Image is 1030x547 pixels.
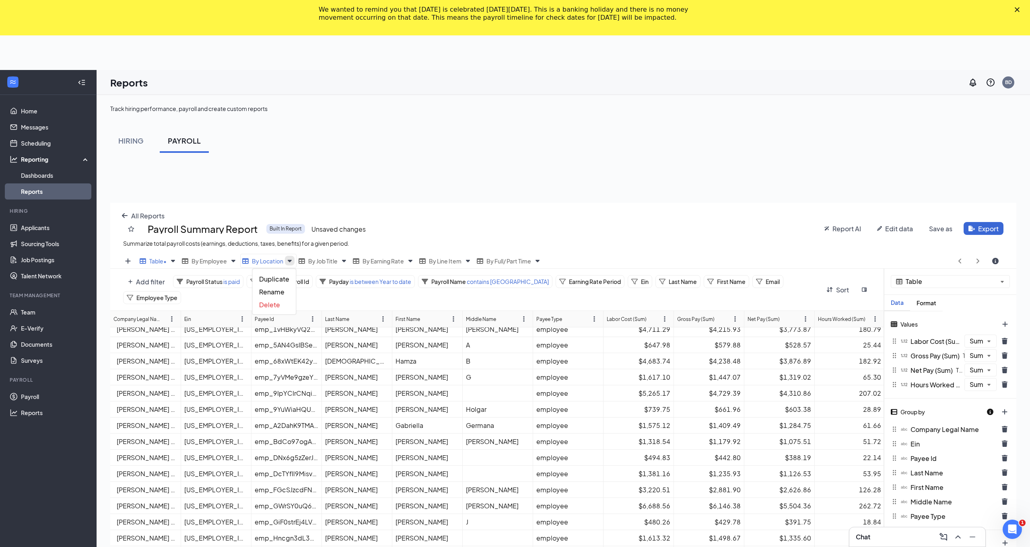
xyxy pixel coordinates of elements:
span: contains [GEOGRAPHIC_DATA] [466,278,549,285]
div: Hamza [396,357,459,365]
div: $5,504.36 [748,502,811,510]
div: $4,683.74 [607,357,670,365]
div: [US_EMPLOYER_IDENTIFICATION_NUMBER] [184,373,248,381]
div: employee [536,357,600,365]
div: Last Name [325,315,349,323]
span: Summarize total payroll costs (earnings, deductions, taxes, benefits) for a given period. [123,240,349,247]
div: 61.66 [818,421,881,430]
div: [US_EMPLOYER_IDENTIFICATION_NUMBER] [184,357,248,365]
button: file-export icon [964,222,1003,235]
div: [PERSON_NAME] & [PERSON_NAME] LLC [117,453,177,462]
div: Middle Name [466,315,496,323]
button: ellipsis-vertical icon [234,313,250,325]
div: [PERSON_NAME] [325,437,389,446]
div: 22.14 [818,453,881,462]
span: Report AI [832,224,861,233]
div: [PERSON_NAME] & [PERSON_NAME] LLC [117,405,177,413]
div: Ein [184,315,191,323]
div: 51.72 [818,437,881,446]
button: circle-info icon [987,255,1003,267]
div: $3,220.51 [607,485,670,494]
div: A [466,341,529,349]
div: [PERSON_NAME] [396,389,459,397]
div: [PERSON_NAME] [325,518,389,526]
div: Holgar [466,405,529,413]
button: ellipsis-vertical icon [657,313,673,325]
div: [PERSON_NAME] [466,485,529,494]
span: Gross Pay (Sum) [911,352,960,360]
button: wand icon [820,222,866,235]
div: emp_Hncgn3dL3CJv0m0a9ENB [255,534,318,542]
button: ellipsis-vertical icon [586,313,602,325]
div: employee [536,502,600,510]
button: angle-left icon [952,255,968,267]
div: 65.30 [818,373,881,381]
span: Middle Name [911,498,952,506]
div: $388.19 [748,453,811,462]
div: emp_GiF0strEj4LVZJjCtSnP [255,518,318,526]
div: B [466,357,529,365]
div: [US_EMPLOYER_IDENTIFICATION_NUMBER] [184,325,248,333]
div: [PERSON_NAME] & [PERSON_NAME] LLC [117,437,177,446]
div: [PERSON_NAME] [396,485,459,494]
div: [PERSON_NAME] [325,373,389,381]
div: $1,409.49 [677,421,741,430]
button: ellipsis-vertical icon [516,313,532,325]
div: employee [536,341,600,349]
button: plus icon [997,318,1013,331]
span: Sum [970,381,983,388]
span: By Earning Rate [363,257,404,265]
div: $1,613.32 [607,534,670,542]
div: [PERSON_NAME] [325,341,389,349]
div: [PERSON_NAME] & [PERSON_NAME] LLC [117,485,177,494]
div: 28.89 [818,405,881,413]
span: Payroll Status [186,278,222,285]
div: employee [536,437,600,446]
div: [PERSON_NAME] [325,405,389,413]
div: $528.57 [748,341,811,349]
div: $4,711.29 [607,325,670,333]
span: The amount of money employees are paid before taxes and deductions are taken out of their paychec... [963,352,964,359]
div: $1,617.10 [607,373,670,381]
div: First Name [396,315,420,323]
button: trash icon [997,452,1013,465]
div: We wanted to remind you that [DATE] is celebrated [DATE][DATE]. This is a banking holiday and the... [319,6,698,22]
div: employee [536,518,600,526]
span: Sum [970,352,983,359]
div: [PERSON_NAME] [466,325,529,333]
div: $391.75 [748,518,811,526]
div: Gabriella [396,421,459,430]
button: ellipsis-vertical icon [797,313,814,325]
div: [PERSON_NAME] [396,502,459,510]
span: Email [766,278,780,285]
div: $1,318.54 [607,437,670,446]
div: [PERSON_NAME] [396,325,459,333]
span: Breakdown [900,539,932,547]
span: Payee Type [911,512,946,520]
div: emp_9YuWiaHQUVJD99uNpv4f [255,405,318,413]
div: 53.95 [818,469,881,478]
div: [US_EMPLOYER_IDENTIFICATION_NUMBER] [184,437,248,446]
div: emp_1vHBkyVQ23Bnvn4ZPWav [255,325,318,333]
div: [PERSON_NAME] [396,341,459,349]
div: [PERSON_NAME] & [PERSON_NAME] LLC [117,421,177,430]
button: pencil icon [872,222,918,235]
div: 262.72 [818,502,881,510]
div: [US_EMPLOYER_IDENTIFICATION_NUMBER] [184,502,248,510]
div: [PERSON_NAME] & [PERSON_NAME] LLC [117,357,177,365]
div: [PERSON_NAME] [325,469,389,478]
button: arrow-left icon [117,209,169,222]
div: [PERSON_NAME] [396,469,459,478]
button: ellipsis-vertical icon [305,313,321,325]
div: [US_EMPLOYER_IDENTIFICATION_NUMBER] [184,421,248,430]
span: The total amount of net pay earned by the employee for this payroll item. The formula for net pay... [956,366,964,374]
div: [PERSON_NAME] & [PERSON_NAME] LLC [117,502,177,510]
div: [US_EMPLOYER_IDENTIFICATION_NUMBER] [184,518,248,526]
span: Values [900,321,918,328]
div: [PERSON_NAME] [325,485,389,494]
button: sidebar-flip icon [857,283,871,296]
span: By Employee [192,257,227,265]
span: Export [978,224,999,233]
div: $494.83 [607,453,670,462]
span: 1 [1019,520,1026,526]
